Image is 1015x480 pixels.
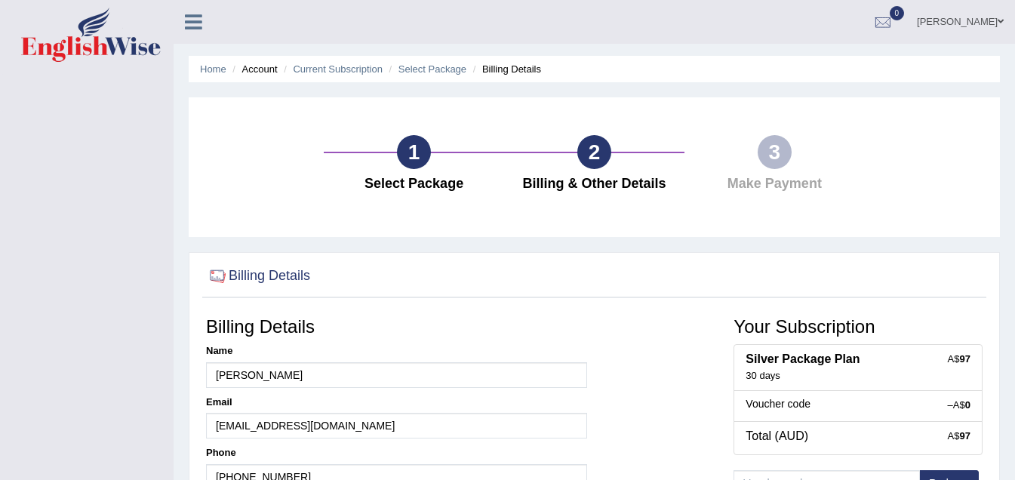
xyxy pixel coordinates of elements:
div: A$ [948,352,970,366]
li: Billing Details [469,62,541,76]
div: 30 days [746,370,970,383]
strong: 97 [960,430,970,442]
label: Phone [206,446,236,460]
b: Silver Package Plan [746,352,860,365]
div: A$ [948,429,970,443]
a: Home [200,63,226,75]
h3: Billing Details [206,317,587,337]
h4: Make Payment [692,177,857,192]
a: Current Subscription [293,63,383,75]
div: 3 [758,135,792,169]
div: 1 [397,135,431,169]
h4: Total (AUD) [746,429,970,443]
strong: 97 [960,353,970,365]
li: Account [229,62,277,76]
label: Email [206,395,232,409]
label: Name [206,344,232,358]
div: 2 [577,135,611,169]
strong: 0 [965,399,970,411]
h4: Billing & Other Details [512,177,677,192]
span: 0 [890,6,905,20]
a: Select Package [398,63,466,75]
h3: Your Subscription [734,317,983,337]
h5: Voucher code [746,398,970,410]
div: –A$ [948,398,970,412]
h2: Billing Details [206,265,310,288]
h4: Select Package [331,177,497,192]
